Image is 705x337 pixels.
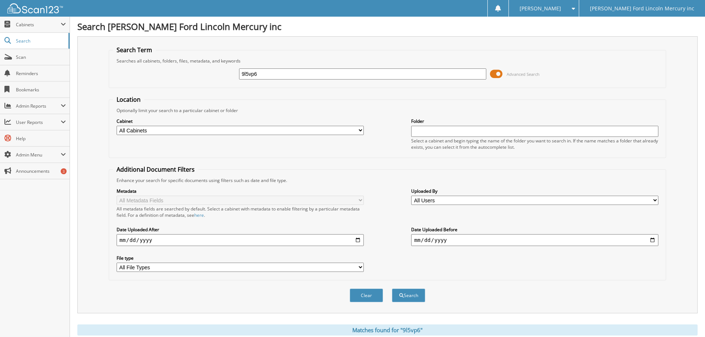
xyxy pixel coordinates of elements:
span: Reminders [16,70,66,77]
button: Clear [350,289,383,302]
div: Enhance your search for specific documents using filters such as date and file type. [113,177,662,183]
a: here [194,212,204,218]
div: Optionally limit your search to a particular cabinet or folder [113,107,662,114]
span: [PERSON_NAME] [520,6,561,11]
img: scan123-logo-white.svg [7,3,63,13]
legend: Search Term [113,46,156,54]
h1: Search [PERSON_NAME] Ford Lincoln Mercury inc [77,20,698,33]
span: Announcements [16,168,66,174]
span: Admin Reports [16,103,61,109]
label: Folder [411,118,658,124]
button: Search [392,289,425,302]
div: All metadata fields are searched by default. Select a cabinet with metadata to enable filtering b... [117,206,364,218]
input: end [411,234,658,246]
div: Matches found for "9l5vp6" [77,324,698,336]
span: Search [16,38,65,44]
label: Date Uploaded Before [411,226,658,233]
span: Scan [16,54,66,60]
span: Bookmarks [16,87,66,93]
span: Cabinets [16,21,61,28]
span: Admin Menu [16,152,61,158]
span: Help [16,135,66,142]
input: start [117,234,364,246]
div: Select a cabinet and begin typing the name of the folder you want to search in. If the name match... [411,138,658,150]
legend: Additional Document Filters [113,165,198,173]
span: Advanced Search [507,71,540,77]
label: Date Uploaded After [117,226,364,233]
label: Metadata [117,188,364,194]
label: File type [117,255,364,261]
span: User Reports [16,119,61,125]
legend: Location [113,95,144,104]
span: [PERSON_NAME] Ford Lincoln Mercury inc [590,6,694,11]
div: Searches all cabinets, folders, files, metadata, and keywords [113,58,662,64]
div: 3 [61,168,67,174]
label: Uploaded By [411,188,658,194]
label: Cabinet [117,118,364,124]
